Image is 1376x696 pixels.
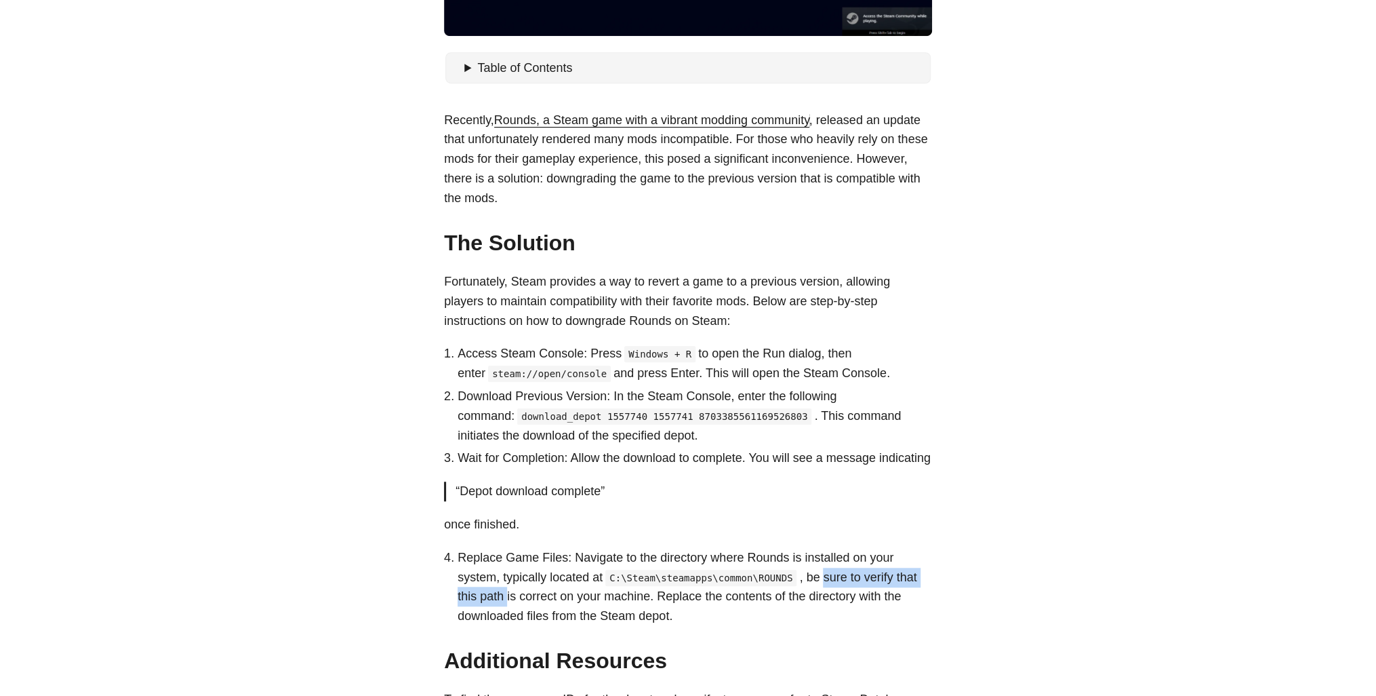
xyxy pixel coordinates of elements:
span: Table of Contents [477,61,572,75]
p: Fortunately, Steam provides a way to revert a game to a previous version, allowing players to mai... [444,272,932,330]
code: Windows + R [624,346,695,362]
li: Download Previous Version: In the Steam Console, enter the following command: . This command init... [458,387,932,445]
li: Access Steam Console: Press to open the Run dialog, then enter and press Enter. This will open th... [458,344,932,383]
p: once finished. [444,515,932,535]
code: steam://open/console [488,366,611,382]
code: C:\Steam\steamapps\common\ROUNDS [605,570,796,586]
a: Rounds, a Steam game with a vibrant modding community [494,113,809,127]
p: Recently, , released an update that unfortunately rendered many mods incompatible. For those who ... [444,111,932,208]
li: Wait for Completion: Allow the download to complete. You will see a message indicating [458,448,932,468]
li: Replace Game Files: Navigate to the directory where Rounds is installed on your system, typically... [458,548,932,626]
h2: Additional Resources [444,648,932,674]
p: “Depot download complete” [456,482,923,501]
code: download_depot 1557740 1557741 8703385561169526803 [517,408,811,425]
h2: The Solution [444,230,932,256]
summary: Table of Contents [464,58,925,78]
